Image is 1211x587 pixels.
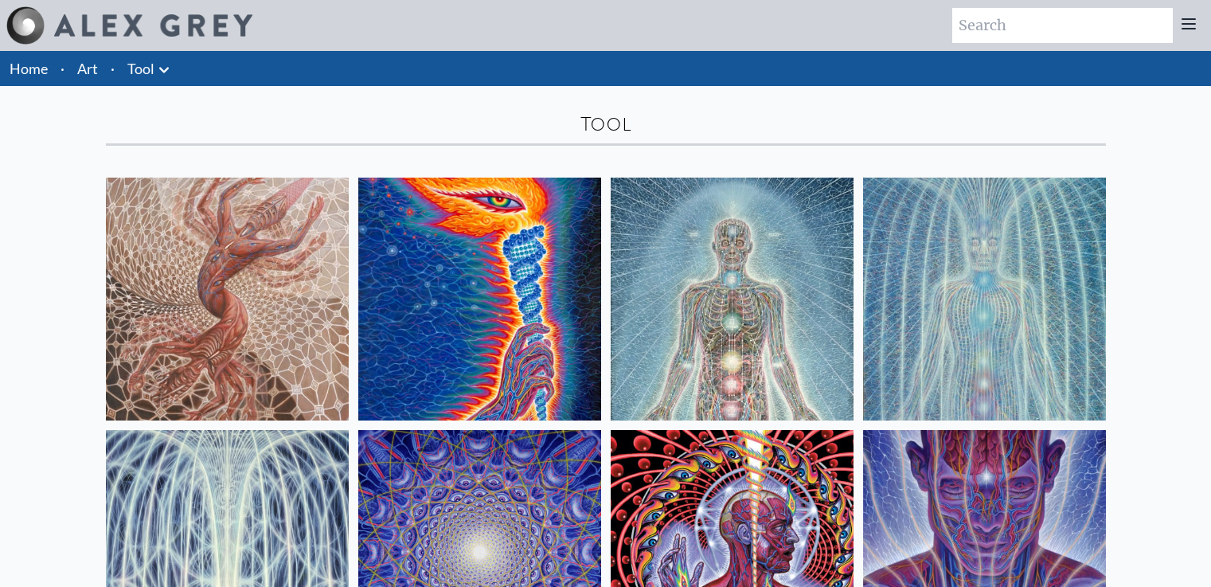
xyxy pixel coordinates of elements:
[10,60,48,77] a: Home
[54,51,71,86] li: ·
[77,57,98,80] a: Art
[952,8,1173,43] input: Search
[106,112,1106,137] div: Tool
[104,51,121,86] li: ·
[127,57,154,80] a: Tool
